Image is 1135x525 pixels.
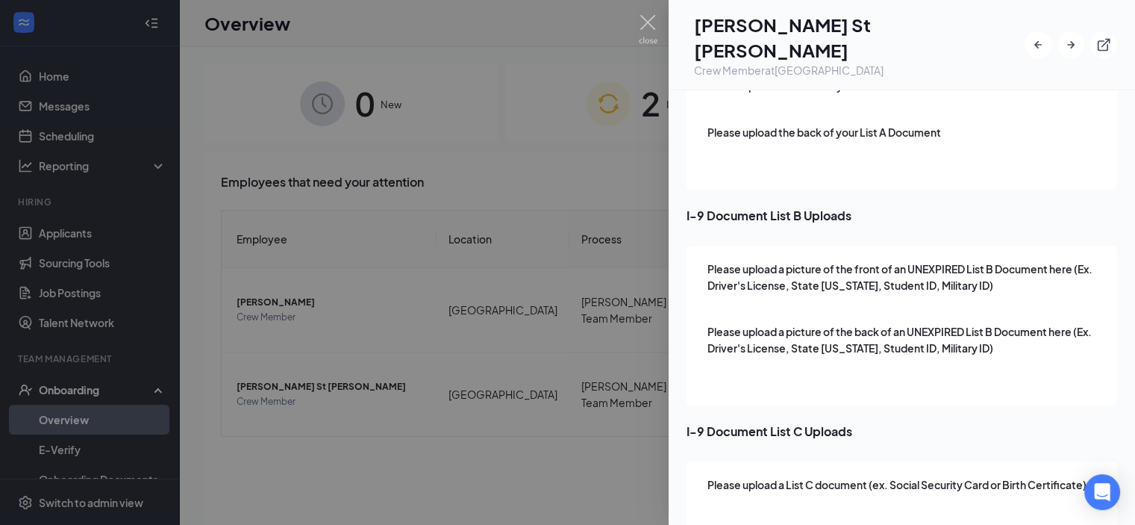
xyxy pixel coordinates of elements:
[1057,31,1084,58] button: ArrowRight
[707,476,1086,493] span: Please upload a List C document (ex. Social Security Card or Birth Certificate)
[1096,37,1111,52] svg: ExternalLink
[707,261,1098,293] span: Please upload a picture of the front of an UNEXPIRED List B Document here (Ex. Driver's License, ...
[707,323,1098,356] span: Please upload a picture of the back of an UNEXPIRED List B Document here (Ex. Driver's License, S...
[1031,37,1045,52] svg: ArrowLeftNew
[694,12,1025,63] h1: [PERSON_NAME] St [PERSON_NAME]
[687,422,1117,441] span: I-9 Document List C Uploads
[1063,37,1078,52] svg: ArrowRight
[1025,31,1051,58] button: ArrowLeftNew
[1090,31,1117,58] button: ExternalLink
[687,206,1117,225] span: I-9 Document List B Uploads
[694,63,1025,78] div: Crew Member at [GEOGRAPHIC_DATA]
[707,124,941,140] span: Please upload the back of your List A Document
[1084,474,1120,510] div: Open Intercom Messenger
